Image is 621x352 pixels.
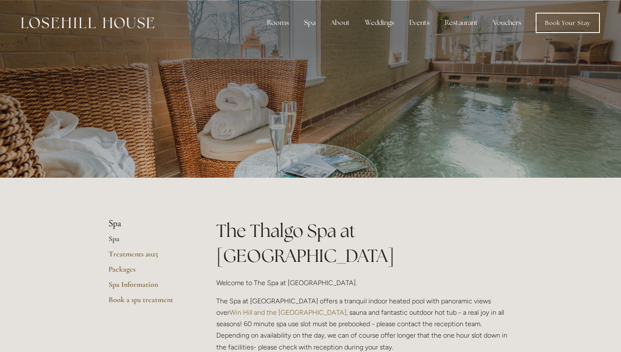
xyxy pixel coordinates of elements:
[403,14,436,31] div: Events
[109,249,189,264] a: Treatments 2025
[358,14,401,31] div: Weddings
[324,14,357,31] div: About
[216,218,512,268] h1: The Thalgo Spa at [GEOGRAPHIC_DATA]
[109,264,189,280] a: Packages
[109,218,189,229] li: Spa
[216,277,512,289] p: Welcome to The Spa at [GEOGRAPHIC_DATA].
[109,280,189,295] a: Spa Information
[229,308,346,316] a: Win Hill and the [GEOGRAPHIC_DATA]
[21,17,154,28] img: Losehill House
[536,13,600,33] a: Book Your Stay
[486,14,528,31] a: Vouchers
[109,234,189,249] a: Spa
[438,14,485,31] div: Restaurant
[260,14,296,31] div: Rooms
[109,295,189,310] a: Book a spa treatment
[297,14,322,31] div: Spa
